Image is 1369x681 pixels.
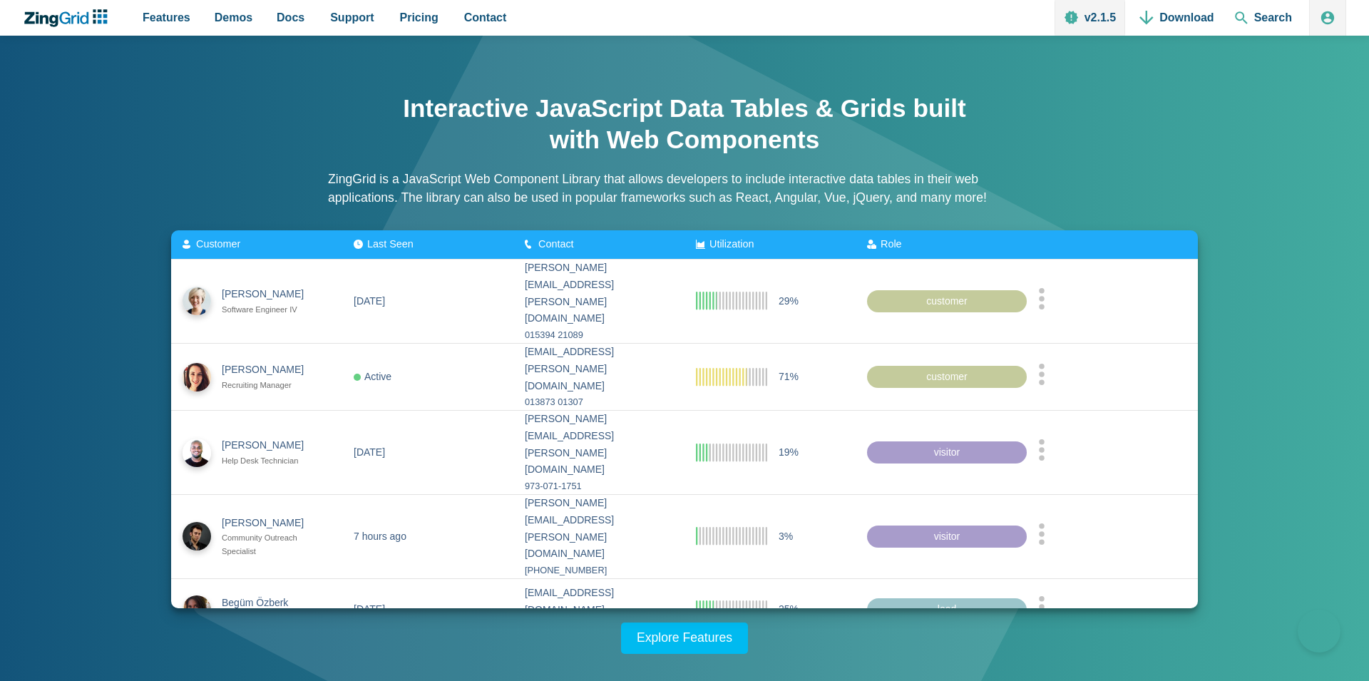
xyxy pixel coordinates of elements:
[525,478,673,494] div: 973-071-1751
[328,170,1041,208] p: ZingGrid is a JavaScript Web Component Library that allows developers to include interactive data...
[621,623,748,654] a: Explore Features
[525,394,673,410] div: 013873 01307
[143,8,190,27] span: Features
[779,528,793,545] span: 3%
[354,292,385,309] div: [DATE]
[222,362,317,379] div: [PERSON_NAME]
[867,441,1027,464] div: visitor
[867,365,1027,388] div: customer
[215,8,252,27] span: Demos
[400,8,439,27] span: Pricing
[354,444,385,461] div: [DATE]
[222,514,317,531] div: [PERSON_NAME]
[222,531,317,558] div: Community Outreach Specialist
[222,286,317,303] div: [PERSON_NAME]
[525,563,673,578] div: [PHONE_NUMBER]
[779,292,799,309] span: 29%
[277,8,304,27] span: Docs
[354,601,385,618] div: [DATE]
[1298,610,1340,652] iframe: Toggle Customer Support
[23,9,115,27] a: ZingChart Logo. Click to return to the homepage
[525,344,673,394] div: [EMAIL_ADDRESS][PERSON_NAME][DOMAIN_NAME]
[538,238,574,250] span: Contact
[881,238,902,250] span: Role
[867,525,1027,548] div: visitor
[464,8,507,27] span: Contact
[399,93,970,155] h1: Interactive JavaScript Data Tables & Grids built with Web Components
[779,601,799,618] span: 25%
[222,379,317,392] div: Recruiting Manager
[525,327,673,343] div: 015394 21089
[222,303,317,317] div: Software Engineer IV
[222,454,317,468] div: Help Desk Technician
[330,8,374,27] span: Support
[525,495,673,563] div: [PERSON_NAME][EMAIL_ADDRESS][PERSON_NAME][DOMAIN_NAME]
[779,444,799,461] span: 19%
[709,238,754,250] span: Utilization
[525,585,673,619] div: [EMAIL_ADDRESS][DOMAIN_NAME]
[367,238,414,250] span: Last Seen
[867,290,1027,312] div: customer
[222,594,317,611] div: Begüm Özberk
[525,260,673,327] div: [PERSON_NAME][EMAIL_ADDRESS][PERSON_NAME][DOMAIN_NAME]
[354,528,406,545] div: 7 hours ago
[525,411,673,478] div: [PERSON_NAME][EMAIL_ADDRESS][PERSON_NAME][DOMAIN_NAME]
[779,368,799,385] span: 71%
[196,238,240,250] span: Customer
[222,437,317,454] div: [PERSON_NAME]
[354,368,391,385] div: Active
[867,598,1027,621] div: lead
